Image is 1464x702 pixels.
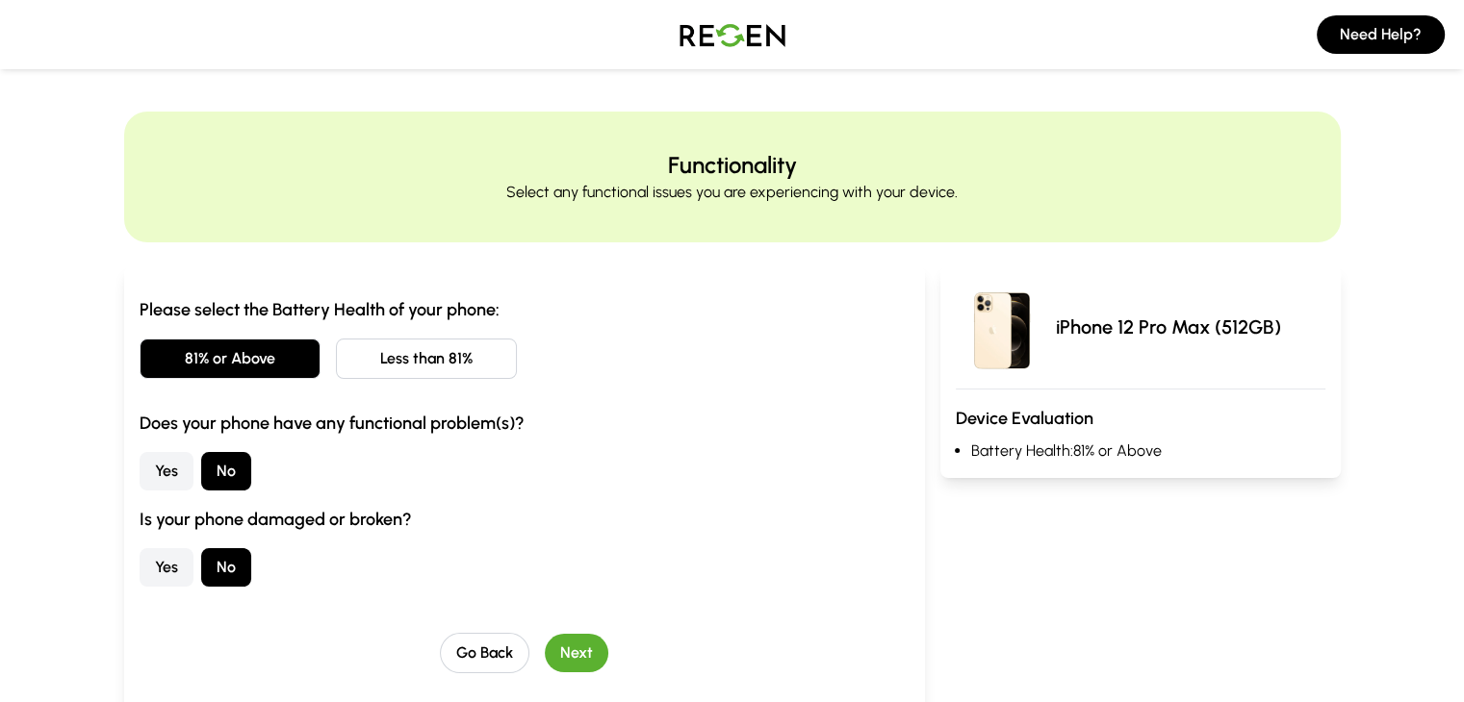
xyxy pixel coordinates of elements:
[1317,15,1445,54] button: Need Help?
[140,452,193,490] button: Yes
[440,633,529,673] button: Go Back
[201,452,251,490] button: No
[506,181,958,204] p: Select any functional issues you are experiencing with your device.
[545,634,608,672] button: Next
[1056,313,1281,340] p: iPhone 12 Pro Max (512GB)
[140,410,910,437] h3: Does your phone have any functional problem(s)?
[201,548,251,587] button: No
[971,439,1325,463] li: Battery Health: 81% or Above
[956,281,1048,373] img: iPhone 12 Pro Max
[140,338,321,379] button: 81% or Above
[140,296,910,323] h3: Please select the Battery Health of your phone:
[336,338,517,379] button: Less than 81%
[956,405,1325,432] h3: Device Evaluation
[668,150,797,181] h2: Functionality
[140,548,193,587] button: Yes
[140,506,910,533] h3: Is your phone damaged or broken?
[665,8,800,62] img: Logo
